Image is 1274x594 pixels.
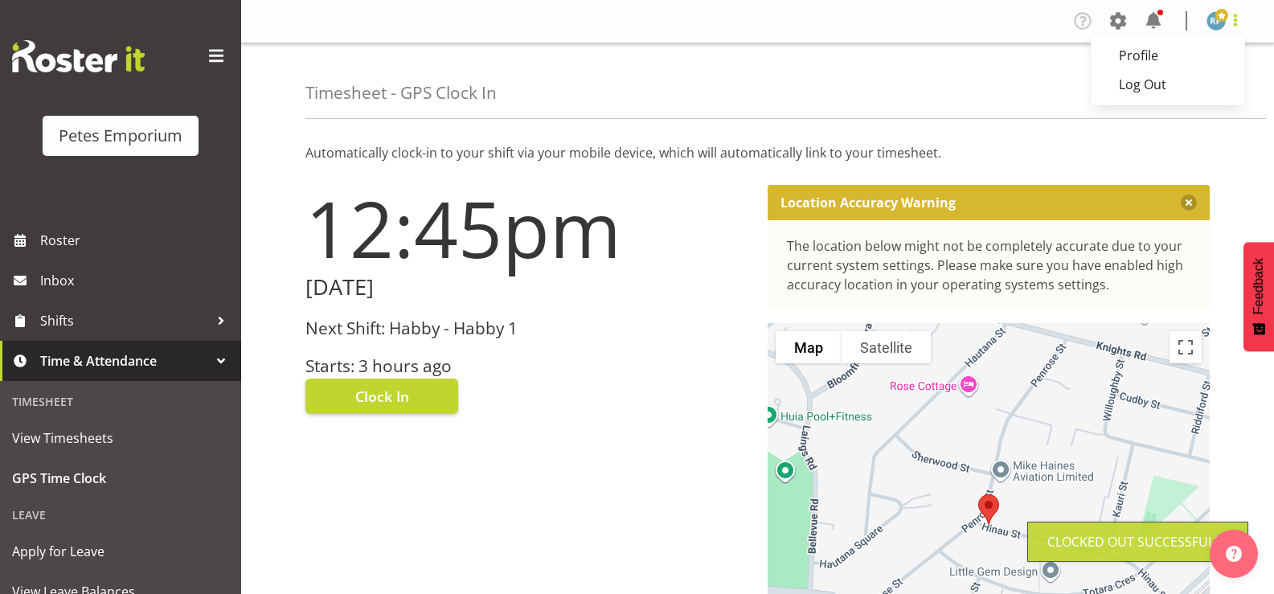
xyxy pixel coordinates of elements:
p: Location Accuracy Warning [780,195,956,211]
img: help-xxl-2.png [1226,546,1242,562]
a: Profile [1091,41,1245,70]
button: Toggle fullscreen view [1170,331,1202,363]
h1: 12:45pm [305,185,748,272]
p: Automatically clock-in to your shift via your mobile device, which will automatically link to you... [305,143,1210,162]
div: Clocked out Successfully [1047,532,1228,551]
span: Apply for Leave [12,539,229,563]
span: Inbox [40,268,233,293]
h3: Next Shift: Habby - Habby 1 [305,319,748,338]
h2: [DATE] [305,275,748,300]
span: Roster [40,228,233,252]
a: Apply for Leave [4,531,237,571]
img: Rosterit website logo [12,40,145,72]
div: The location below might not be completely accurate due to your current system settings. Please m... [787,236,1191,294]
span: View Timesheets [12,426,229,450]
button: Feedback - Show survey [1243,242,1274,351]
button: Show satellite imagery [842,331,931,363]
button: Show street map [776,331,842,363]
button: Close message [1181,195,1197,211]
img: reina-puketapu721.jpg [1206,11,1226,31]
button: Clock In [305,379,458,414]
div: Timesheet [4,385,237,418]
div: Leave [4,498,237,531]
span: Time & Attendance [40,349,209,373]
a: GPS Time Clock [4,458,237,498]
div: Petes Emporium [59,124,182,148]
h4: Timesheet - GPS Clock In [305,84,497,102]
span: Feedback [1251,258,1266,314]
a: Log Out [1091,70,1245,99]
span: Shifts [40,309,209,333]
h3: Starts: 3 hours ago [305,357,748,375]
a: View Timesheets [4,418,237,458]
span: Clock In [355,386,409,407]
span: GPS Time Clock [12,466,229,490]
